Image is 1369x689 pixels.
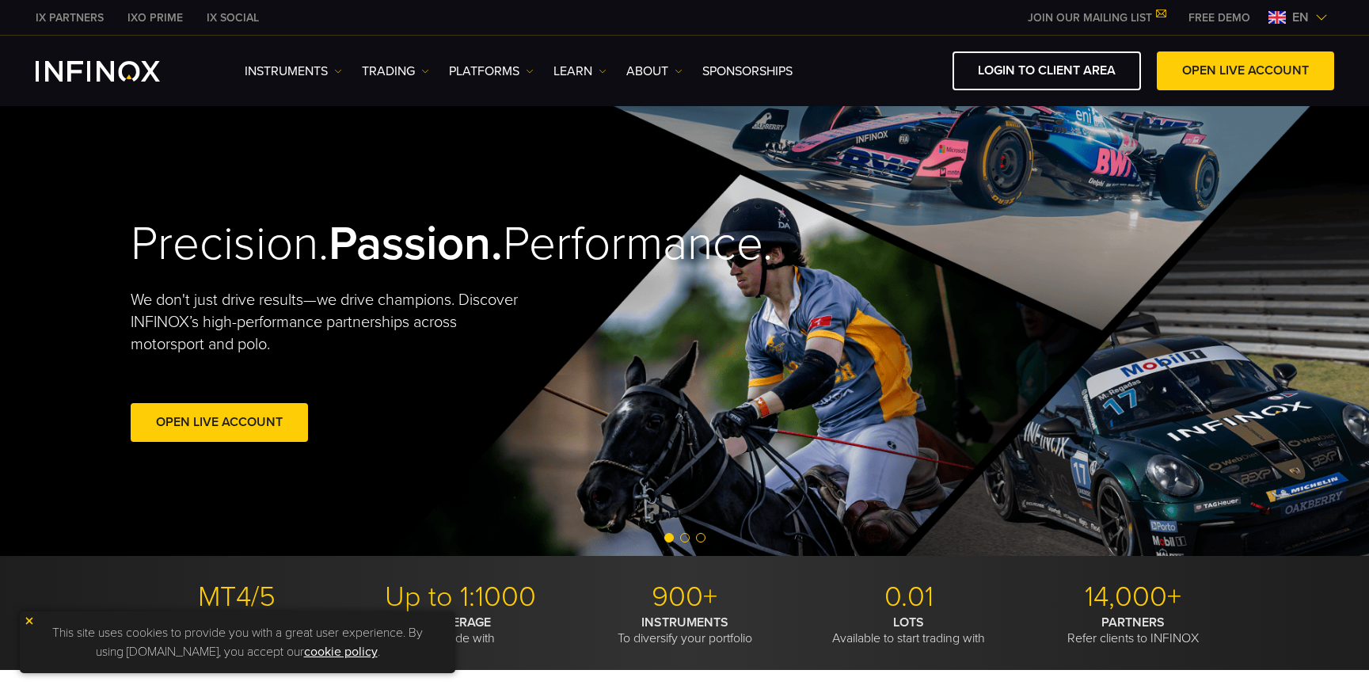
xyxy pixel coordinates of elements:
[702,62,793,81] a: SPONSORSHIPS
[449,62,534,81] a: PLATFORMS
[355,580,567,615] p: Up to 1:1000
[131,215,629,273] h2: Precision. Performance.
[696,533,705,542] span: Go to slide 3
[430,615,491,630] strong: LEVERAGE
[1177,10,1262,26] a: INFINOX MENU
[304,644,378,660] a: cookie policy
[131,289,530,356] p: We don't just drive results—we drive champions. Discover INFINOX’s high-performance partnerships ...
[664,533,674,542] span: Go to slide 1
[355,615,567,646] p: To trade with
[579,580,791,615] p: 900+
[1027,615,1239,646] p: Refer clients to INFINOX
[803,615,1015,646] p: Available to start trading with
[579,615,791,646] p: To diversify your portfolio
[131,580,343,615] p: MT4/5
[24,10,116,26] a: INFINOX
[36,61,197,82] a: INFINOX Logo
[626,62,683,81] a: ABOUT
[803,580,1015,615] p: 0.01
[1157,51,1334,90] a: OPEN LIVE ACCOUNT
[116,10,195,26] a: INFINOX
[553,62,607,81] a: Learn
[680,533,690,542] span: Go to slide 2
[329,215,503,272] strong: Passion.
[362,62,429,81] a: TRADING
[953,51,1141,90] a: LOGIN TO CLIENT AREA
[893,615,924,630] strong: LOTS
[1286,8,1315,27] span: en
[28,619,447,665] p: This site uses cookies to provide you with a great user experience. By using [DOMAIN_NAME], you a...
[641,615,728,630] strong: INSTRUMENTS
[24,615,35,626] img: yellow close icon
[131,403,308,442] a: Open Live Account
[1016,11,1177,25] a: JOIN OUR MAILING LIST
[245,62,342,81] a: Instruments
[1027,580,1239,615] p: 14,000+
[195,10,271,26] a: INFINOX
[1101,615,1165,630] strong: PARTNERS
